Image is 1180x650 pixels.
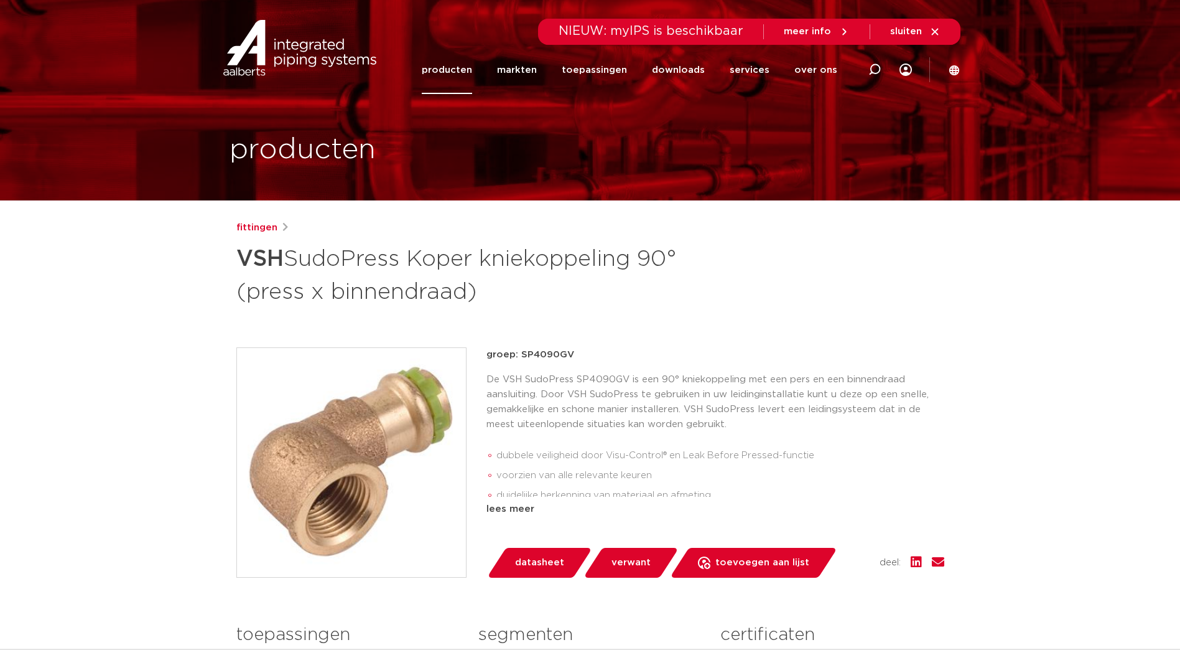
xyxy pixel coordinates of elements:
a: meer info [784,26,850,37]
a: sluiten [890,26,941,37]
a: fittingen [236,220,277,235]
a: downloads [652,46,705,94]
a: verwant [583,548,679,578]
span: datasheet [515,553,564,573]
span: meer info [784,27,831,36]
nav: Menu [422,46,837,94]
h3: certificaten [720,623,944,648]
h3: segmenten [478,623,702,648]
li: dubbele veiligheid door Visu-Control® en Leak Before Pressed-functie [496,446,944,466]
span: toevoegen aan lijst [715,553,809,573]
img: Product Image for VSH SudoPress Koper kniekoppeling 90° (press x binnendraad) [237,348,466,577]
li: voorzien van alle relevante keuren [496,466,944,486]
h1: producten [230,130,376,170]
a: datasheet [486,548,592,578]
a: toepassingen [562,46,627,94]
p: groep: SP4090GV [486,347,944,362]
strong: VSH [236,248,284,270]
div: lees meer [486,502,944,517]
span: deel: [880,555,901,570]
span: sluiten [890,27,922,36]
h3: toepassingen [236,623,460,648]
p: De VSH SudoPress SP4090GV is een 90° kniekoppeling met een pers en een binnendraad aansluiting. D... [486,372,944,432]
a: producten [422,46,472,94]
span: verwant [611,553,651,573]
h1: SudoPress Koper kniekoppeling 90° (press x binnendraad) [236,240,704,308]
a: markten [497,46,537,94]
a: services [730,46,769,94]
span: NIEUW: myIPS is beschikbaar [559,25,743,37]
li: duidelijke herkenning van materiaal en afmeting [496,486,944,506]
a: over ons [794,46,837,94]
